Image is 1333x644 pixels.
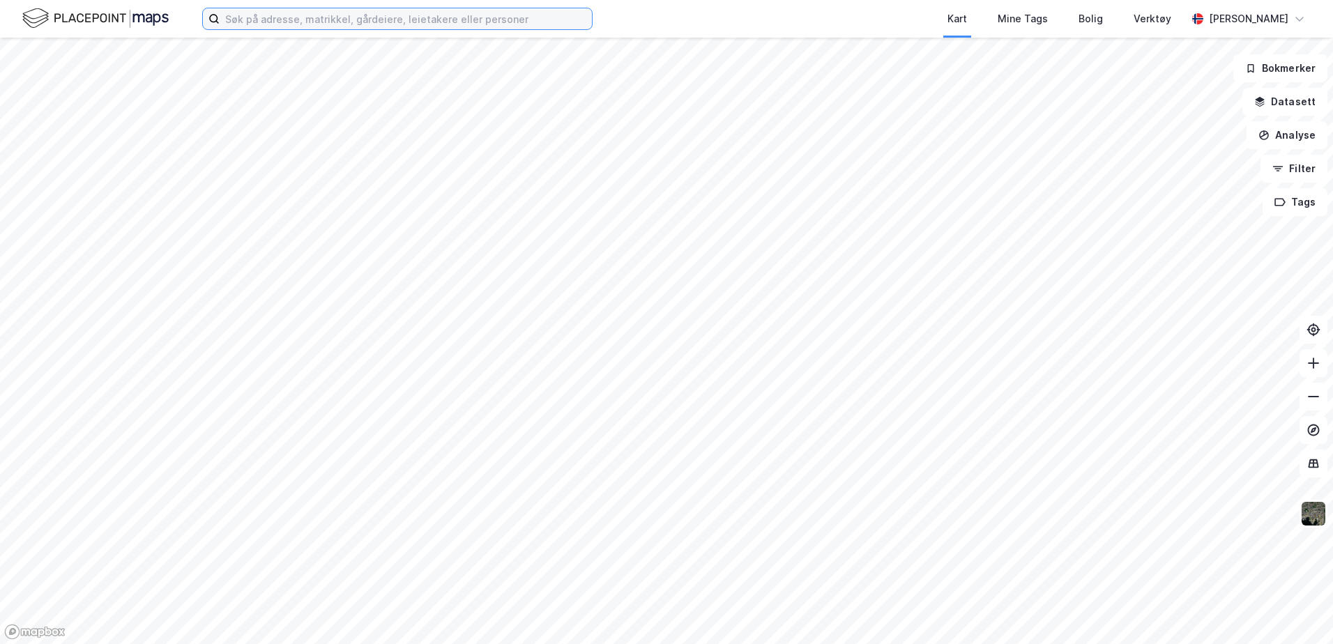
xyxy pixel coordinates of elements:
[1233,54,1327,82] button: Bokmerker
[947,10,967,27] div: Kart
[1300,500,1327,527] img: 9k=
[1242,88,1327,116] button: Datasett
[1260,155,1327,183] button: Filter
[1263,188,1327,216] button: Tags
[220,8,592,29] input: Søk på adresse, matrikkel, gårdeiere, leietakere eller personer
[1209,10,1288,27] div: [PERSON_NAME]
[4,624,66,640] a: Mapbox homepage
[22,6,169,31] img: logo.f888ab2527a4732fd821a326f86c7f29.svg
[1079,10,1103,27] div: Bolig
[1247,121,1327,149] button: Analyse
[998,10,1048,27] div: Mine Tags
[1134,10,1171,27] div: Verktøy
[1263,577,1333,644] iframe: Chat Widget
